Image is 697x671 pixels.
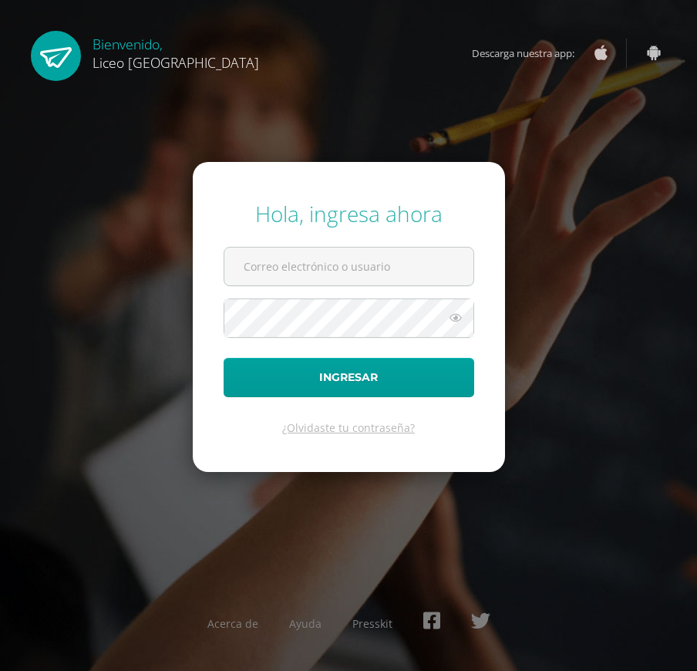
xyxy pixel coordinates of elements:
input: Correo electrónico o usuario [224,248,473,285]
a: Acerca de [207,616,258,631]
span: Liceo [GEOGRAPHIC_DATA] [93,53,259,72]
a: Ayuda [289,616,322,631]
div: Bienvenido, [93,31,259,72]
a: ¿Olvidaste tu contraseña? [282,420,415,435]
div: Hola, ingresa ahora [224,199,474,228]
span: Descarga nuestra app: [472,39,590,68]
button: Ingresar [224,358,474,397]
a: Presskit [352,616,392,631]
